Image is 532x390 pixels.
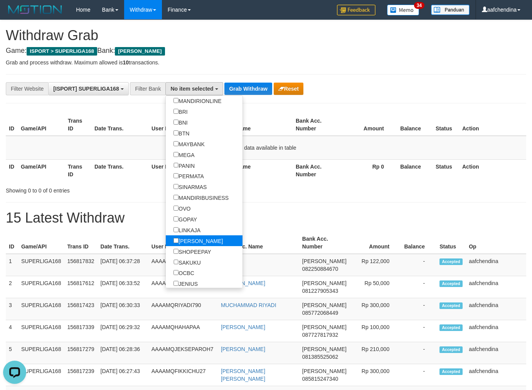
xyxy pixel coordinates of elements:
[439,280,463,287] span: Accepted
[433,159,459,181] th: Status
[18,254,64,276] td: SUPERLIGA168
[64,364,97,386] td: 156817239
[64,232,97,254] th: Trans ID
[6,232,18,254] th: ID
[431,5,470,15] img: panduan.png
[221,346,265,352] a: [PERSON_NAME]
[166,128,197,138] label: BTN
[173,270,178,275] input: OCBC
[6,254,18,276] td: 1
[166,192,236,203] label: MANDIRIBUSINESS
[173,249,178,254] input: SHOPEEPAY
[173,130,178,135] input: BTN
[18,159,65,181] th: Game/API
[64,254,97,276] td: 156817832
[414,2,424,9] span: 34
[302,332,338,338] span: Copy 087727817932 to clipboard
[173,109,178,114] input: BRI
[166,267,202,278] label: OCBC
[350,342,401,364] td: Rp 210,000
[166,257,208,268] label: SAKUKU
[439,302,463,309] span: Accepted
[302,266,338,272] span: Copy 082250884670 to clipboard
[148,342,218,364] td: AAAAMQJEKSEPAROH7
[401,364,436,386] td: -
[221,280,265,286] a: [PERSON_NAME]
[148,232,218,254] th: User ID
[302,302,347,308] span: [PERSON_NAME]
[173,152,178,157] input: MEGA
[221,368,265,382] a: [PERSON_NAME] [PERSON_NAME]
[6,159,18,181] th: ID
[123,59,129,66] strong: 10
[350,254,401,276] td: Rp 122,000
[337,5,375,15] img: Feedback.jpg
[6,28,526,43] h1: Withdraw Grab
[433,114,459,136] th: Status
[173,238,178,243] input: [PERSON_NAME]
[6,136,526,160] td: No data available in table
[166,106,195,117] label: BRI
[401,298,436,320] td: -
[173,206,178,211] input: OVO
[148,254,218,276] td: AAAAMQGUNUNG500
[466,320,526,342] td: aafchendina
[466,364,526,386] td: aafchendina
[98,254,148,276] td: [DATE] 06:37:28
[148,364,218,386] td: AAAAMQFIKKICHU27
[224,83,272,95] button: Grab Withdraw
[173,216,178,221] input: GOPAY
[293,159,340,181] th: Bank Acc. Number
[166,278,205,289] label: JENIUS
[6,82,48,95] div: Filter Website
[166,171,212,181] label: PERMATA
[6,298,18,320] td: 3
[302,288,338,294] span: Copy 081227905343 to clipboard
[98,342,148,364] td: [DATE] 06:28:36
[274,83,303,95] button: Reset
[218,232,299,254] th: Bank Acc. Name
[98,298,148,320] td: [DATE] 06:30:33
[396,159,433,181] th: Balance
[401,320,436,342] td: -
[221,324,265,330] a: [PERSON_NAME]
[6,4,64,15] img: MOTION_logo.png
[64,276,97,298] td: 156817612
[205,159,293,181] th: Bank Acc. Name
[166,138,212,149] label: MAYBANK
[439,346,463,353] span: Accepted
[18,342,64,364] td: SUPERLIGA168
[18,364,64,386] td: SUPERLIGA168
[173,195,178,200] input: MANDIRIBUSINESS
[64,342,97,364] td: 156817279
[173,173,178,178] input: PERMATA
[166,117,195,128] label: BNI
[396,114,433,136] th: Balance
[6,342,18,364] td: 5
[466,254,526,276] td: aafchendina
[302,280,347,286] span: [PERSON_NAME]
[302,368,347,374] span: [PERSON_NAME]
[91,159,148,181] th: Date Trans.
[148,114,205,136] th: User ID
[205,114,293,136] th: Bank Acc. Name
[166,225,208,235] label: LINKAJA
[302,258,347,264] span: [PERSON_NAME]
[165,82,223,95] button: No item selected
[148,276,218,298] td: AAAAMQLUQMAN30
[221,302,276,308] a: MUCHAMMAD RIYADI
[3,3,26,26] button: Open LiveChat chat widget
[6,184,216,194] div: Showing 0 to 0 of 0 entries
[18,232,64,254] th: Game/API
[459,114,526,136] th: Action
[302,324,347,330] span: [PERSON_NAME]
[436,232,466,254] th: Status
[130,82,165,95] div: Filter Bank
[459,159,526,181] th: Action
[466,276,526,298] td: aafchendina
[466,342,526,364] td: aafchendina
[148,298,218,320] td: AAAAMQRIYADI790
[173,260,178,265] input: SAKUKU
[166,235,231,246] label: [PERSON_NAME]
[340,114,396,136] th: Amount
